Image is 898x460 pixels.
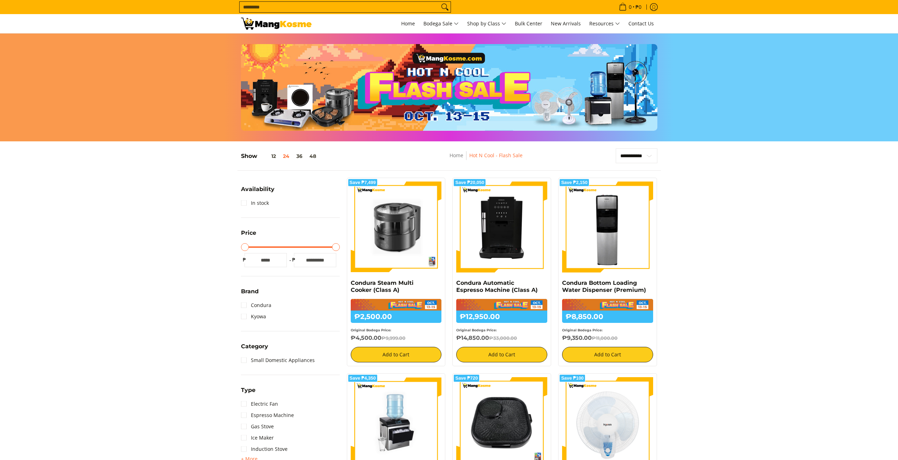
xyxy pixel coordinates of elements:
a: Ice Maker [241,432,274,443]
span: New Arrivals [551,20,581,27]
button: Add to Cart [562,347,653,362]
a: Bulk Center [511,14,546,33]
span: Availability [241,186,275,192]
span: ₱ [290,256,297,263]
button: Search [439,2,451,12]
small: Original Bodega Price: [562,328,603,332]
span: Bodega Sale [423,19,459,28]
span: Save ₱100 [561,376,584,380]
a: In stock [241,197,269,209]
span: Resources [589,19,620,28]
small: Original Bodega Price: [351,328,391,332]
span: Category [241,344,268,349]
span: Bulk Center [515,20,542,27]
button: 24 [279,153,293,159]
button: 36 [293,153,306,159]
summary: Open [241,186,275,197]
a: Home [450,152,463,159]
summary: Open [241,344,268,355]
h6: ₱4,500.00 [351,335,442,342]
a: Condura Automatic Espresso Machine (Class A) [456,280,538,293]
a: Condura Bottom Loading Water Dispenser (Premium) [562,280,646,293]
a: Shop by Class [464,14,510,33]
h5: Show [241,153,320,160]
span: Home [401,20,415,27]
a: New Arrivals [547,14,584,33]
a: Small Domestic Appliances [241,355,315,366]
nav: Breadcrumbs [399,151,574,167]
button: Add to Cart [351,347,442,362]
button: 12 [257,153,279,159]
span: Brand [241,289,259,294]
img: Condura Automatic Espresso Machine (Class A) [456,182,547,272]
summary: Open [241,387,255,398]
a: Resources [586,14,623,33]
a: Kyowa [241,311,266,322]
summary: Open [241,289,259,300]
a: Bodega Sale [420,14,462,33]
img: Condura Steam Multi Cooker (Class A) [351,182,442,272]
span: • [617,3,644,11]
h6: ₱9,350.00 [562,335,653,342]
h6: ₱8,850.00 [562,311,653,323]
a: Condura [241,300,271,311]
span: Save ₱4,350 [350,376,376,380]
span: 0 [628,5,633,10]
a: Condura Steam Multi Cooker (Class A) [351,280,414,293]
span: ₱ [241,256,248,263]
h6: ₱12,950.00 [456,311,547,323]
span: Contact Us [628,20,654,27]
h6: ₱14,850.00 [456,335,547,342]
span: Price [241,230,256,236]
a: Espresso Machine [241,410,294,421]
a: Hot N Cool - Flash Sale [469,152,523,159]
span: Type [241,387,255,393]
span: Save ₱720 [455,376,478,380]
img: Condura Bottom Loading Water Dispenser (Premium) [562,182,653,272]
a: Contact Us [625,14,657,33]
del: ₱9,999.00 [381,335,405,341]
del: ₱33,000.00 [489,335,517,341]
summary: Open [241,230,256,241]
nav: Main Menu [319,14,657,33]
a: Home [398,14,418,33]
h6: ₱2,500.00 [351,311,442,323]
span: Save ₱2,150 [561,180,587,185]
img: Hot N Cool: Mang Kosme MID-PAYDAY APPLIANCES SALE! l Mang Kosme [241,18,312,30]
del: ₱11,000.00 [592,335,617,341]
span: ₱0 [634,5,643,10]
span: Save ₱20,050 [455,180,484,185]
small: Original Bodega Price: [456,328,497,332]
button: Add to Cart [456,347,547,362]
a: Induction Stove [241,443,288,455]
button: 48 [306,153,320,159]
span: Shop by Class [467,19,506,28]
a: Electric Fan [241,398,278,410]
a: Gas Stove [241,421,274,432]
span: Save ₱7,499 [350,180,376,185]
